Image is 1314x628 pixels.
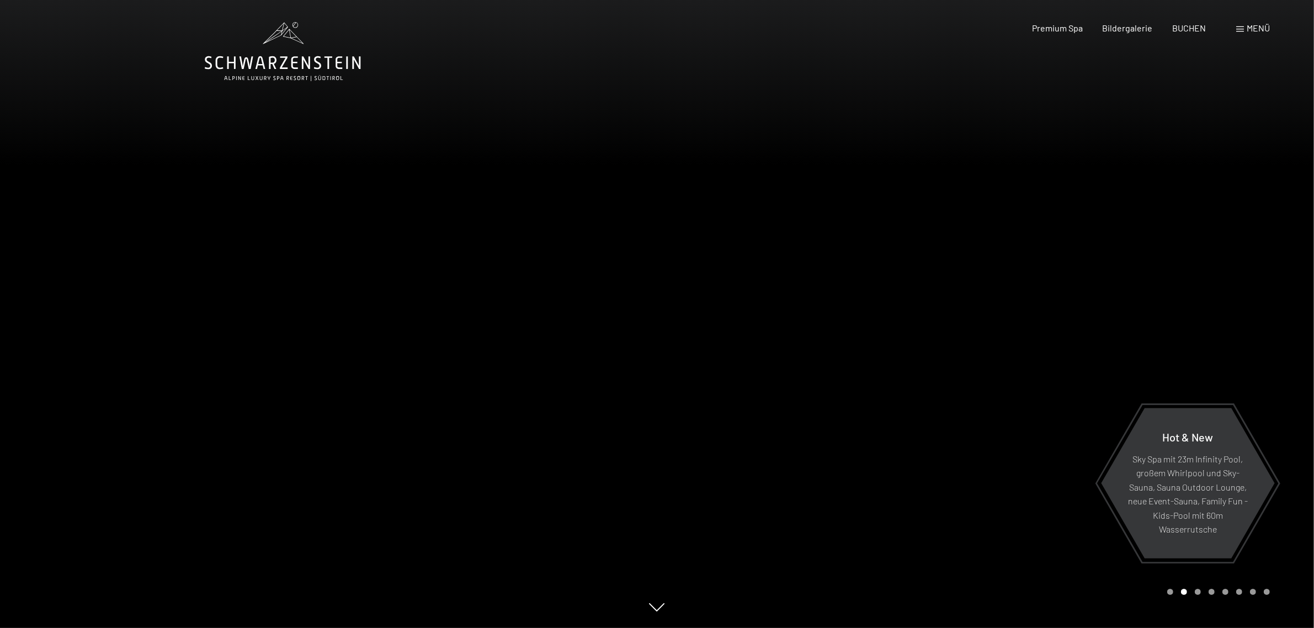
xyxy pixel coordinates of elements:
div: Carousel Page 3 [1195,589,1201,595]
a: Premium Spa [1032,23,1083,33]
a: BUCHEN [1172,23,1206,33]
a: Hot & New Sky Spa mit 23m Infinity Pool, großem Whirlpool und Sky-Sauna, Sauna Outdoor Lounge, ne... [1100,407,1275,559]
div: Carousel Page 2 (Current Slide) [1181,589,1187,595]
div: Carousel Page 6 [1236,589,1242,595]
div: Carousel Page 8 [1264,589,1270,595]
div: Carousel Page 7 [1250,589,1256,595]
a: Bildergalerie [1103,23,1153,33]
div: Carousel Page 5 [1222,589,1228,595]
div: Carousel Page 1 [1167,589,1173,595]
div: Carousel Page 4 [1209,589,1215,595]
p: Sky Spa mit 23m Infinity Pool, großem Whirlpool und Sky-Sauna, Sauna Outdoor Lounge, neue Event-S... [1128,451,1248,536]
div: Carousel Pagination [1163,589,1270,595]
span: Menü [1247,23,1270,33]
span: Hot & New [1163,430,1214,443]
